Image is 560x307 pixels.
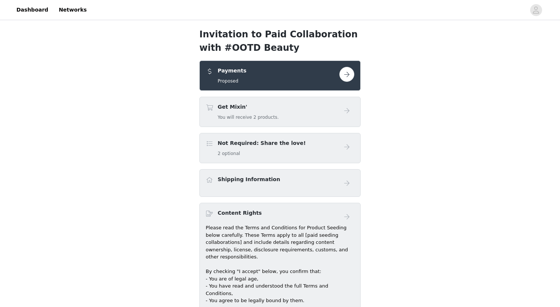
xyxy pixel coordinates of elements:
div: Payments [199,61,361,91]
a: Networks [54,1,91,18]
div: Get Mixin' [199,97,361,127]
h5: Proposed [218,78,246,84]
h4: Shipping Information [218,176,280,183]
h4: Not Required: Share the love! [218,139,306,147]
div: Shipping Information [199,169,361,197]
h4: Content Rights [218,209,262,217]
h4: Get Mixin' [218,103,279,111]
a: Dashboard [12,1,53,18]
div: Not Required: Share the love! [199,133,361,163]
h5: You will receive 2 products. [218,114,279,121]
h1: Invitation to Paid Collaboration with #OOTD Beauty [199,28,361,55]
h4: Payments [218,67,246,75]
div: avatar [532,4,539,16]
h5: 2 optional [218,150,306,157]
